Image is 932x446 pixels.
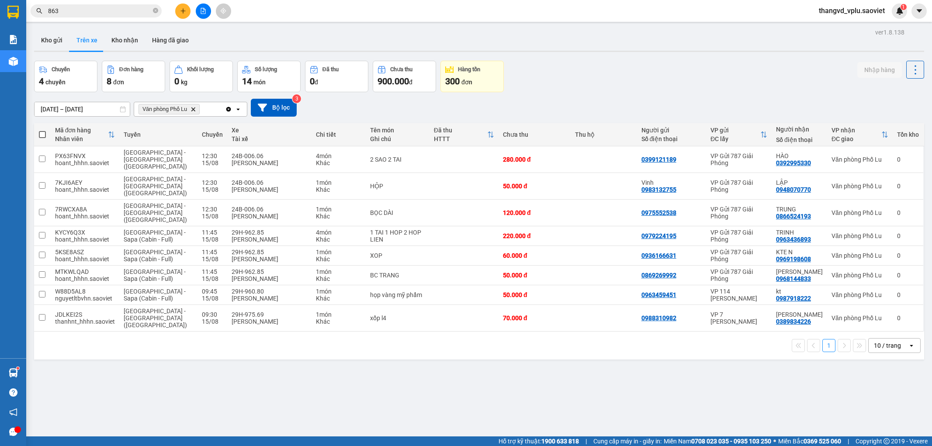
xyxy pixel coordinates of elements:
div: 0987918222 [776,295,811,302]
div: Chuyến [52,66,70,73]
div: W88D5AL8 [55,288,115,295]
div: 1 món [316,288,361,295]
span: Miền Bắc [778,436,841,446]
span: thangvd_vplu.saoviet [812,5,892,16]
div: PX63FNVX [55,152,115,159]
button: Khối lượng0kg [170,61,233,92]
div: kt [776,288,823,295]
span: close-circle [153,7,158,15]
img: warehouse-icon [9,368,18,377]
div: [PERSON_NAME] [232,275,307,282]
input: Select a date range. [35,102,130,116]
div: 0963459451 [641,291,676,298]
div: 0 [897,232,919,239]
div: Văn phòng Phố Lu [832,272,888,279]
div: hoant_hhhn.saoviet [55,186,115,193]
div: VP Gửi 787 Giải Phóng [710,229,767,243]
button: 1 [822,339,835,352]
button: Kho nhận [104,30,145,51]
div: 0 [897,156,919,163]
span: question-circle [9,388,17,397]
strong: 0708 023 035 - 0935 103 250 [691,438,771,445]
div: 1 món [316,249,361,256]
div: 24B-006.06 [232,179,307,186]
div: Khác [316,159,361,166]
div: [PERSON_NAME] [232,213,307,220]
div: [PERSON_NAME] [232,186,307,193]
div: 0968144833 [776,275,811,282]
div: Anh Điệp [776,311,823,318]
div: 0 [897,315,919,322]
svg: open [235,106,242,113]
span: Miền Nam [664,436,771,446]
span: Văn phòng Phố Lu [142,106,187,113]
div: Số điện thoại [641,135,702,142]
div: 4 món [316,229,361,236]
span: đ [315,79,318,86]
span: | [848,436,849,446]
div: [PERSON_NAME] [232,256,307,263]
div: 0983132755 [641,186,676,193]
div: Số lượng [255,66,277,73]
span: [GEOGRAPHIC_DATA] - Sapa (Cabin - Full) [124,249,186,263]
div: HỘP [370,183,425,190]
div: 29H-960.80 [232,288,307,295]
div: Văn phòng Phố Lu [832,209,888,216]
div: Khác [316,256,361,263]
span: món [253,79,266,86]
div: 0936166631 [641,252,676,259]
div: 29H-962.85 [232,229,307,236]
button: Hàng tồn300đơn [440,61,504,92]
div: 0948070770 [776,186,811,193]
button: Trên xe [69,30,104,51]
div: Ghi chú [370,135,425,142]
div: Hàng tồn [458,66,480,73]
sup: 3 [292,94,301,103]
div: Văn phòng Phố Lu [832,183,888,190]
img: logo-vxr [7,6,19,19]
div: Khối lượng [187,66,214,73]
button: Đơn hàng8đơn [102,61,165,92]
div: Văn phòng Phố Lu [832,252,888,259]
span: 300 [445,76,460,86]
sup: 1 [901,4,907,10]
div: 12:30 [202,206,223,213]
span: 1 [902,4,905,10]
div: 0 [897,252,919,259]
div: xốp l4 [370,315,425,322]
div: 11:45 [202,249,223,256]
div: VP Gửi 787 Giải Phóng [710,206,767,220]
span: 900.000 [378,76,409,86]
button: Chuyến4chuyến [34,61,97,92]
div: 11:45 [202,229,223,236]
span: [GEOGRAPHIC_DATA] - [GEOGRAPHIC_DATA] ([GEOGRAPHIC_DATA]) [124,202,187,223]
div: 29H-975.69 [232,311,307,318]
div: 0 [897,272,919,279]
div: ĐC lấy [710,135,760,142]
div: Đã thu [322,66,339,73]
div: [PERSON_NAME] [232,318,307,325]
div: nguyetltbvhn.saoviet [55,295,115,302]
div: 1 món [316,179,361,186]
span: đ [409,79,412,86]
span: 8 [107,76,111,86]
div: Xe [232,127,307,134]
span: 14 [242,76,252,86]
div: Số điện thoại [776,136,823,143]
div: 1 món [316,268,361,275]
div: JDLKEI2S [55,311,115,318]
div: Chưa thu [390,66,412,73]
div: Khác [316,236,361,243]
div: hoant_hhhn.saoviet [55,159,115,166]
div: 220.000 đ [503,232,566,239]
div: 1 món [316,311,361,318]
span: search [36,8,42,14]
button: Chưa thu900.000đ [373,61,436,92]
th: Toggle SortBy [51,123,119,146]
div: Chi tiết [316,131,361,138]
svg: open [908,342,915,349]
span: caret-down [915,7,923,15]
div: 15/08 [202,295,223,302]
div: 0392995330 [776,159,811,166]
div: Khác [316,295,361,302]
